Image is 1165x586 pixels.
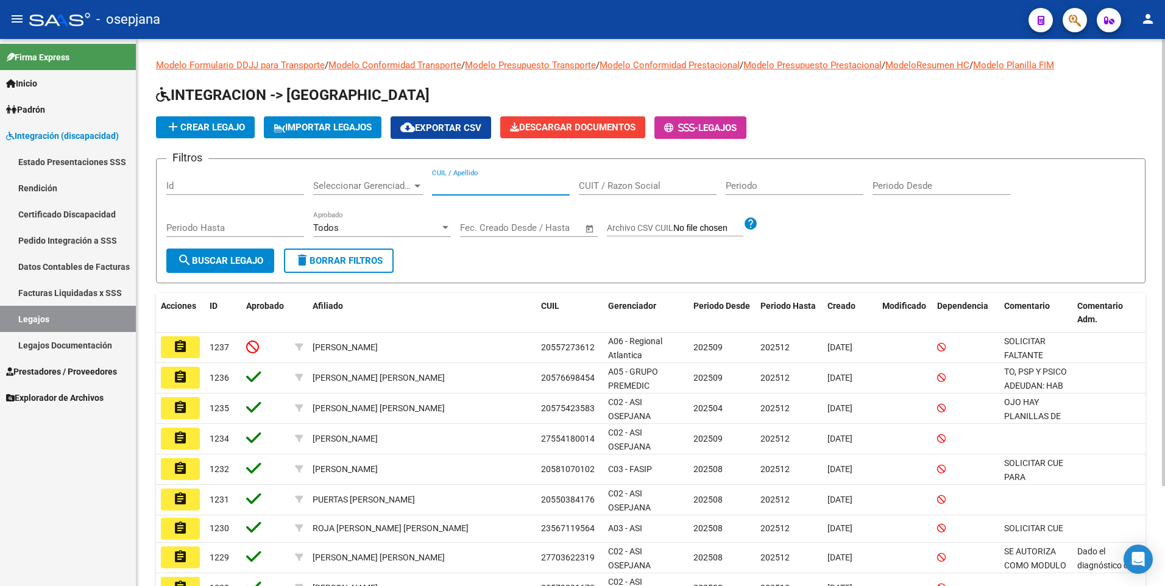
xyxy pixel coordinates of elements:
[693,434,723,443] span: 202509
[756,293,823,333] datatable-header-cell: Periodo Hasta
[313,521,469,535] div: ROJA [PERSON_NAME] [PERSON_NAME]
[603,293,689,333] datatable-header-cell: Gerenciador
[166,249,274,273] button: Buscar Legajo
[173,492,188,506] mat-icon: assignment
[827,373,852,383] span: [DATE]
[823,293,877,333] datatable-header-cell: Creado
[1072,293,1146,333] datatable-header-cell: Comentario Adm.
[460,222,509,233] input: Fecha inicio
[608,301,656,311] span: Gerenciador
[608,428,651,451] span: C02 - ASI OSEPJANA
[827,403,852,413] span: [DATE]
[156,60,325,71] a: Modelo Formulario DDJJ para Transporte
[673,223,743,234] input: Archivo CSV CUIL
[827,495,852,504] span: [DATE]
[693,403,723,413] span: 202504
[166,149,208,166] h3: Filtros
[885,60,969,71] a: ModeloResumen HC
[6,365,117,378] span: Prestadores / Proveedores
[6,391,104,404] span: Explorador de Archivos
[827,464,852,474] span: [DATE]
[760,434,790,443] span: 202512
[6,129,119,143] span: Integración (discapacidad)
[1124,545,1153,574] div: Open Intercom Messenger
[465,60,596,71] a: Modelo Presupuesto Transporte
[664,122,698,133] span: -
[173,400,188,415] mat-icon: assignment
[241,293,290,333] datatable-header-cell: Aprobado
[760,552,790,562] span: 202512
[608,523,642,533] span: A03 - ASI
[1077,301,1123,325] span: Comentario Adm.
[1004,397,1063,462] span: OJO HAY PLANILLAS DE DE OTRA OBRA SOCIAL (OSCEARA)
[760,464,790,474] span: 202512
[760,523,790,533] span: 202512
[391,116,491,139] button: Exportar CSV
[308,293,536,333] datatable-header-cell: Afiliado
[827,523,852,533] span: [DATE]
[173,339,188,354] mat-icon: assignment
[264,116,381,138] button: IMPORTAR LEGAJOS
[1004,367,1068,446] span: TO, PSP Y PSICO ADEUDAN: HAB DE CONSULTORIO + MAT PROV + POLIZA
[760,301,816,311] span: Periodo Hasta
[210,301,218,311] span: ID
[295,255,383,266] span: Borrar Filtros
[600,60,740,71] a: Modelo Conformidad Prestacional
[156,86,430,104] span: INTEGRACION -> [GEOGRAPHIC_DATA]
[173,461,188,476] mat-icon: assignment
[1004,523,1063,533] span: SOLICITAR CUE
[608,489,651,512] span: C02 - ASI OSEPJANA
[205,293,241,333] datatable-header-cell: ID
[932,293,999,333] datatable-header-cell: Dependencia
[313,493,415,507] div: PUERTAS [PERSON_NAME]
[6,103,45,116] span: Padrón
[973,60,1054,71] a: Modelo Planilla FIM
[1141,12,1155,26] mat-icon: person
[210,403,229,413] span: 1235
[698,122,737,133] span: Legajos
[693,373,723,383] span: 202509
[6,51,69,64] span: Firma Express
[156,293,205,333] datatable-header-cell: Acciones
[177,253,192,267] mat-icon: search
[608,367,658,390] span: A05 - GRUPO PREMEDIC
[541,301,559,311] span: CUIL
[743,60,882,71] a: Modelo Presupuesto Prestacional
[210,495,229,504] span: 1231
[541,434,595,443] span: 27554180014
[827,552,852,562] span: [DATE]
[313,180,412,191] span: Seleccionar Gerenciador
[877,293,932,333] datatable-header-cell: Modificado
[541,495,595,504] span: 20550384176
[541,523,595,533] span: 23567119564
[693,495,723,504] span: 202508
[608,397,651,421] span: C02 - ASI OSEPJANA
[500,116,645,138] button: Descargar Documentos
[313,551,445,565] div: [PERSON_NAME] [PERSON_NAME]
[313,401,445,415] div: [PERSON_NAME] [PERSON_NAME]
[173,521,188,535] mat-icon: assignment
[693,301,750,311] span: Periodo Desde
[882,301,926,311] span: Modificado
[607,223,673,233] span: Archivo CSV CUIL
[937,301,988,311] span: Dependencia
[608,464,652,474] span: C03 - FASIP
[328,60,461,71] a: Modelo Conformidad Transporte
[210,342,229,352] span: 1237
[313,432,378,446] div: [PERSON_NAME]
[608,546,651,570] span: C02 - ASI OSEPJANA
[583,222,597,236] button: Open calendar
[827,342,852,352] span: [DATE]
[693,523,723,533] span: 202508
[693,464,723,474] span: 202508
[313,341,378,355] div: [PERSON_NAME]
[541,373,595,383] span: 20576698454
[210,464,229,474] span: 1232
[210,373,229,383] span: 1236
[313,222,339,233] span: Todos
[689,293,756,333] datatable-header-cell: Periodo Desde
[654,116,746,139] button: -Legajos
[173,549,188,564] mat-icon: assignment
[608,336,662,360] span: A06 - Regional Atlantica
[1004,336,1046,360] span: SOLICITAR FALTANTE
